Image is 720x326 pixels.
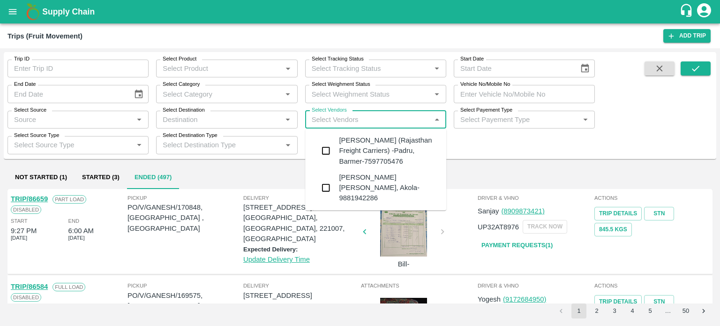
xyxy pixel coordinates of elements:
[163,81,200,88] label: Select Category
[594,295,642,309] a: Trip Details
[75,167,127,189] button: Started (3)
[14,81,36,88] label: End Date
[243,281,359,290] span: Delivery
[127,194,243,202] span: Pickup
[339,172,439,204] div: [PERSON_NAME] [PERSON_NAME], Akola-9881942286
[571,303,586,318] button: page 1
[11,195,48,203] a: TRIP/86659
[68,217,80,225] span: End
[460,55,484,63] label: Start Date
[625,303,640,318] button: Go to page 4
[11,205,41,214] span: Disabled
[460,106,512,114] label: Select Payement Type
[431,114,443,126] button: Close
[643,303,658,318] button: Go to page 5
[52,195,86,204] span: Part Load
[11,217,27,225] span: Start
[478,194,592,202] span: Driver & VHNo
[478,222,519,232] p: UP32AT8976
[644,295,674,309] a: STN
[23,2,42,21] img: logo
[159,139,279,151] input: Select Destination Type
[159,88,279,100] input: Select Category
[579,114,592,126] button: Open
[7,167,75,189] button: Not Started (1)
[7,85,126,103] input: End Date
[282,114,294,126] button: Open
[127,202,243,234] p: PO/V/GANESH/170848, [GEOGRAPHIC_DATA] , [GEOGRAPHIC_DATA]
[163,106,205,114] label: Select Destination
[308,114,428,126] input: Select Vendors
[159,114,279,126] input: Destination
[127,167,179,189] button: Ended (497)
[2,1,23,23] button: open drawer
[11,293,41,302] span: Disabled
[52,283,85,291] span: Full Load
[14,106,46,114] label: Select Source
[11,226,37,236] div: 9:27 PM
[133,114,145,126] button: Open
[10,139,130,151] input: Select Source Type
[501,207,544,215] a: (8909873421)
[361,281,476,290] span: Attachments
[644,207,674,220] a: STN
[679,3,696,20] div: customer-support
[594,223,632,236] button: 845.5 Kgs
[14,132,59,139] label: Select Source Type
[282,62,294,75] button: Open
[312,55,364,63] label: Select Tracking Status
[478,281,592,290] span: Driver & VHNo
[454,60,572,77] input: Start Date
[14,55,30,63] label: Trip ID
[660,307,675,316] div: …
[68,226,94,236] div: 6:00 AM
[308,88,416,100] input: Select Weighment Status
[243,202,359,244] p: [STREET_ADDRESS], [GEOGRAPHIC_DATA], [GEOGRAPHIC_DATA], 221007, [GEOGRAPHIC_DATA]
[457,114,564,126] input: Select Payement Type
[594,281,709,290] span: Actions
[7,30,82,42] div: Trips (Fruit Movement)
[312,81,370,88] label: Select Weighment Status
[127,290,243,322] p: PO/V/GANESH/169575, [GEOGRAPHIC_DATA] , [GEOGRAPHIC_DATA]
[454,85,595,103] input: Enter Vehicle No/Mobile No
[594,207,642,220] a: Trip Details
[159,62,279,75] input: Select Product
[696,303,711,318] button: Go to next page
[503,296,546,303] a: (9172684950)
[163,132,217,139] label: Select Destination Type
[130,85,148,103] button: Choose date
[589,303,604,318] button: Go to page 2
[594,194,709,202] span: Actions
[10,114,130,126] input: Source
[163,55,196,63] label: Select Product
[431,62,443,75] button: Open
[607,303,622,318] button: Go to page 3
[243,303,298,310] label: Expected Delivery:
[339,135,439,167] div: [PERSON_NAME] (Rajasthan Freight Carriers) -Padru, Barmer-7597705476
[308,62,416,75] input: Select Tracking Status
[478,296,501,303] span: Yogesh
[431,88,443,100] button: Open
[7,60,149,77] input: Enter Trip ID
[68,234,85,242] span: [DATE]
[282,139,294,151] button: Open
[243,194,359,202] span: Delivery
[576,60,594,77] button: Choose date
[696,2,712,22] div: account of current user
[42,5,679,18] a: Supply Chain
[312,106,347,114] label: Select Vendors
[243,246,298,253] label: Expected Delivery:
[11,283,48,290] a: TRIP/86584
[460,81,510,88] label: Vehicle No/Mobile No
[11,234,27,242] span: [DATE]
[127,281,243,290] span: Pickup
[243,290,359,301] p: [STREET_ADDRESS]
[478,237,556,254] a: Payment Requests(1)
[42,7,95,16] b: Supply Chain
[678,303,693,318] button: Go to page 50
[368,259,439,269] p: Bill-
[663,29,711,43] a: Add Trip
[243,256,310,263] a: Update Delivery Time
[282,88,294,100] button: Open
[478,207,499,215] span: Sanjay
